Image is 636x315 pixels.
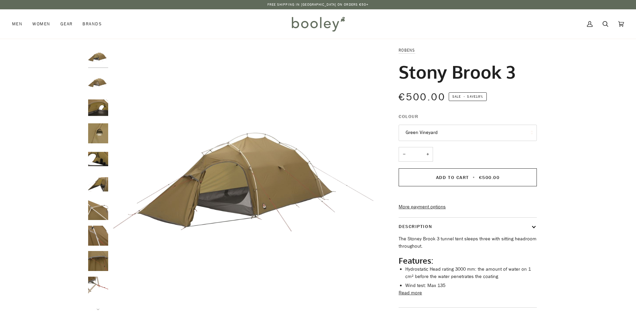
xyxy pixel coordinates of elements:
span: Add to Cart [436,174,469,181]
span: 18% [476,94,483,99]
button: − [399,147,409,162]
a: Gear [55,9,78,39]
input: Quantity [399,147,433,162]
h1: Stony Brook 3 [399,61,515,83]
img: Robens Stony Brook 3 Green Vineyard - Booley Galway [112,47,376,310]
img: Robens Stony Brook 3 - Booley Galway [88,277,108,297]
button: Read more [399,289,422,297]
button: Description [399,218,537,235]
img: Robens Stony Brook 3 - Booley Galway [88,251,108,271]
span: €500.00 [479,174,500,181]
span: Gear [60,21,73,27]
a: Men [12,9,27,39]
span: Brands [82,21,102,27]
span: €500.00 [399,90,445,104]
button: + [422,147,433,162]
span: • [471,174,477,181]
a: Brands [77,9,107,39]
button: Add to Cart • €500.00 [399,168,537,186]
li: Wind test: Max 135 [405,282,537,289]
span: Women [32,21,50,27]
img: Robens Stony Brook 3 - Booley Galway [88,200,108,220]
a: Robens [399,47,415,53]
a: More payment options [399,203,537,211]
button: Green Vineyard [399,125,537,141]
img: Robens Stony Brook 3 - Booley Galway [88,98,108,118]
img: Robens Stony Brook 3 - Booley Galway [88,149,108,169]
span: Men [12,21,22,27]
img: Robens Stony Brook 3 - Booley Galway [88,226,108,246]
img: Robens Stony Brook 3 - Booley Galway [88,72,108,92]
li: Hydrostatic Head rating 3000 mm: the amount of water on 1 cm² before the water penetrates the coa... [405,266,537,280]
span: Save [449,92,487,101]
img: Booley [289,14,347,34]
em: • [462,94,467,99]
p: Free Shipping in [GEOGRAPHIC_DATA] on Orders €50+ [267,2,369,7]
img: Robens Stony Brook 3 Green Vineyard - Booley Galway [88,47,108,67]
span: Colour [399,113,418,120]
a: Women [27,9,55,39]
img: Robens Stony Brook 3 - Booley Galway [88,174,108,194]
img: Robens Stony Brook 3 - Booley Galway [88,123,108,143]
p: The Stoney Brook 3 tunnel tent sleeps three with sitting headroom throughout. [399,235,537,250]
span: Sale [452,94,461,99]
h2: Features: [399,256,537,266]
